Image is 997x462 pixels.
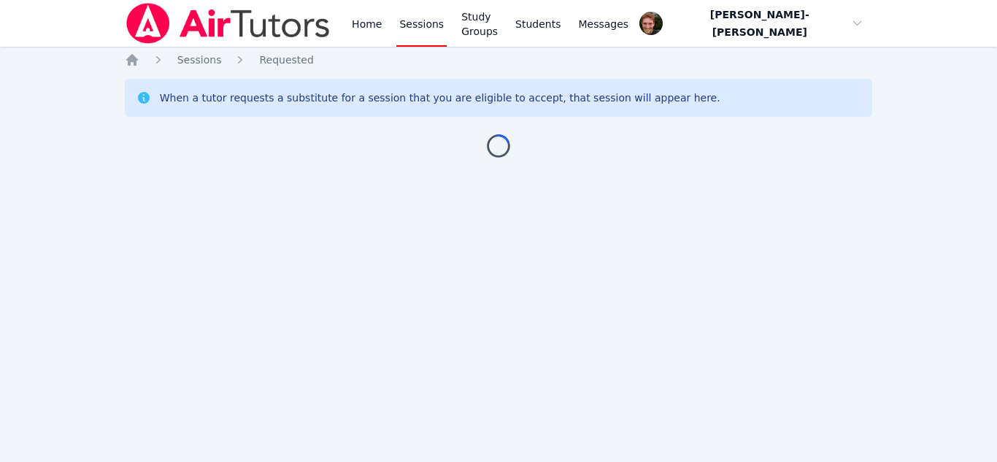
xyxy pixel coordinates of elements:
[177,53,222,67] a: Sessions
[125,3,331,44] img: Air Tutors
[160,91,720,105] div: When a tutor requests a substitute for a session that you are eligible to accept, that session wi...
[259,53,313,67] a: Requested
[177,54,222,66] span: Sessions
[579,17,629,31] span: Messages
[259,54,313,66] span: Requested
[125,53,873,67] nav: Breadcrumb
